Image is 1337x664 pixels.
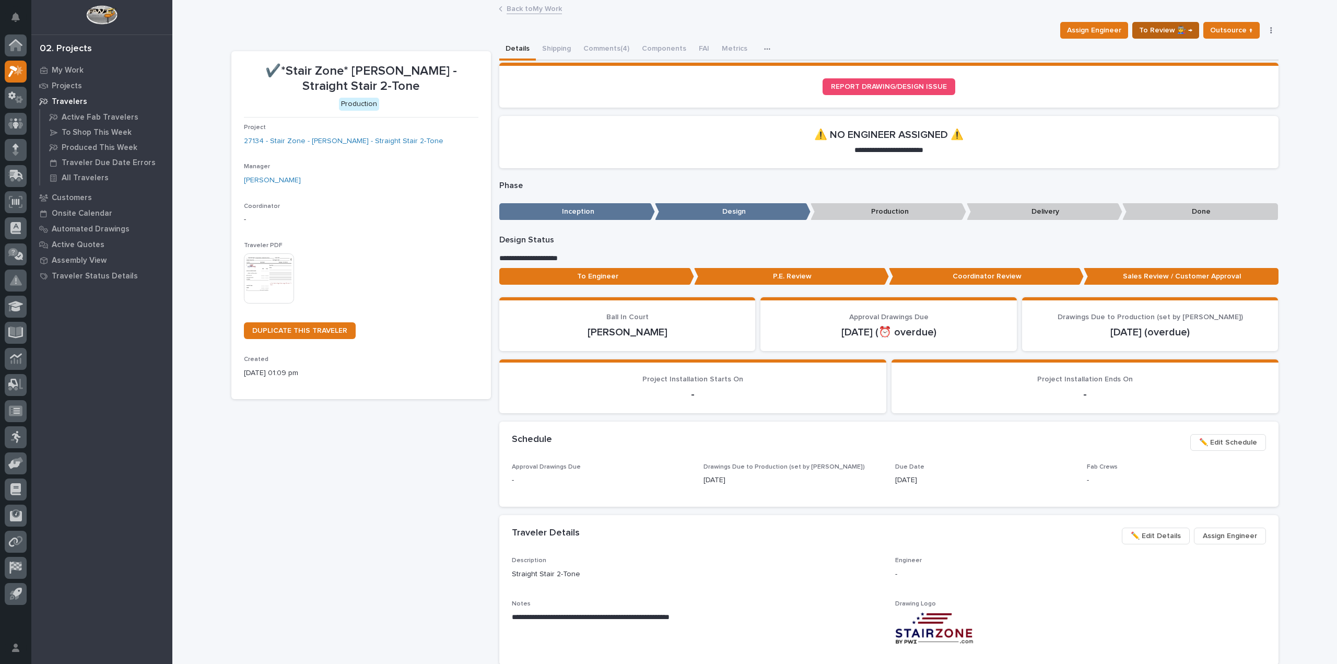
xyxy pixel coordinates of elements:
span: Ball In Court [606,313,649,321]
div: 02. Projects [40,43,92,55]
button: ✏️ Edit Details [1122,528,1190,544]
a: All Travelers [40,170,172,185]
p: Production [811,203,966,220]
p: Active Quotes [52,240,104,250]
span: ✏️ Edit Schedule [1199,436,1257,449]
p: [DATE] 01:09 pm [244,368,478,379]
button: Assign Engineer [1060,22,1128,39]
p: All Travelers [62,173,109,183]
span: Approval Drawings Due [849,313,929,321]
button: To Review 👨‍🏭 → [1132,22,1199,39]
p: Active Fab Travelers [62,113,138,122]
a: [PERSON_NAME] [244,175,301,186]
p: [DATE] (overdue) [1035,326,1266,339]
p: Phase [499,181,1279,191]
a: DUPLICATE THIS TRAVELER [244,322,356,339]
p: To Engineer [499,268,694,285]
div: Notifications [13,13,27,29]
p: - [1087,475,1266,486]
span: ✏️ Edit Details [1131,530,1181,542]
p: Travelers [52,97,87,107]
div: Production [339,98,379,111]
p: P.E. Review [694,268,889,285]
p: ✔️*Stair Zone* [PERSON_NAME] - Straight Stair 2-Tone [244,64,478,94]
span: Description [512,557,546,564]
p: Design Status [499,235,1279,245]
span: Outsource ↑ [1210,24,1253,37]
p: To Shop This Week [62,128,132,137]
p: Delivery [967,203,1122,220]
p: Projects [52,81,82,91]
button: Notifications [5,6,27,28]
span: Assign Engineer [1067,24,1121,37]
p: Done [1122,203,1278,220]
p: Traveler Status Details [52,272,138,281]
p: - [895,569,1266,580]
a: Customers [31,190,172,205]
button: ✏️ Edit Schedule [1190,434,1266,451]
a: Traveler Status Details [31,268,172,284]
p: Assembly View [52,256,107,265]
button: FAI [693,39,716,61]
a: Active Fab Travelers [40,110,172,124]
a: Travelers [31,94,172,109]
span: REPORT DRAWING/DESIGN ISSUE [831,83,947,90]
h2: Traveler Details [512,528,580,539]
p: Design [655,203,811,220]
a: Active Quotes [31,237,172,252]
span: Traveler PDF [244,242,283,249]
a: REPORT DRAWING/DESIGN ISSUE [823,78,955,95]
p: Inception [499,203,655,220]
span: To Review 👨‍🏭 → [1139,24,1192,37]
a: Automated Drawings [31,221,172,237]
button: Assign Engineer [1194,528,1266,544]
span: Project [244,124,266,131]
span: Due Date [895,464,924,470]
span: Approval Drawings Due [512,464,581,470]
h2: ⚠️ NO ENGINEER ASSIGNED ⚠️ [814,129,964,141]
span: Notes [512,601,531,607]
p: [PERSON_NAME] [512,326,743,339]
img: Workspace Logo [86,5,117,25]
span: DUPLICATE THIS TRAVELER [252,327,347,334]
span: Drawings Due to Production (set by [PERSON_NAME]) [1058,313,1243,321]
a: Onsite Calendar [31,205,172,221]
p: Straight Stair 2-Tone [512,569,883,580]
p: [DATE] (⏰ overdue) [773,326,1004,339]
p: Onsite Calendar [52,209,112,218]
button: Metrics [716,39,754,61]
p: [DATE] [703,475,883,486]
span: Created [244,356,268,363]
p: - [512,388,874,401]
span: Engineer [895,557,922,564]
p: - [244,214,478,225]
span: Manager [244,164,270,170]
span: Coordinator [244,203,280,209]
p: [DATE] [895,475,1074,486]
a: Traveler Due Date Errors [40,155,172,170]
p: Coordinator Review [889,268,1084,285]
p: - [904,388,1266,401]
p: My Work [52,66,84,75]
img: fMsLvSVHepGnKTun-iJ_NaHzS7JvW9Fjms1J4IvZO1E [895,612,974,644]
span: Assign Engineer [1203,530,1257,542]
button: Details [499,39,536,61]
a: To Shop This Week [40,125,172,139]
button: Shipping [536,39,577,61]
a: My Work [31,62,172,78]
button: Outsource ↑ [1203,22,1260,39]
span: Drawing Logo [895,601,936,607]
a: Projects [31,78,172,94]
p: - [512,475,691,486]
p: Customers [52,193,92,203]
span: Project Installation Starts On [642,376,743,383]
span: Drawings Due to Production (set by [PERSON_NAME]) [703,464,865,470]
h2: Schedule [512,434,552,446]
a: 27134 - Stair Zone - [PERSON_NAME] - Straight Stair 2-Tone [244,136,443,147]
p: Traveler Due Date Errors [62,158,156,168]
p: Produced This Week [62,143,137,153]
span: Project Installation Ends On [1037,376,1133,383]
span: Fab Crews [1087,464,1118,470]
a: Assembly View [31,252,172,268]
a: Produced This Week [40,140,172,155]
